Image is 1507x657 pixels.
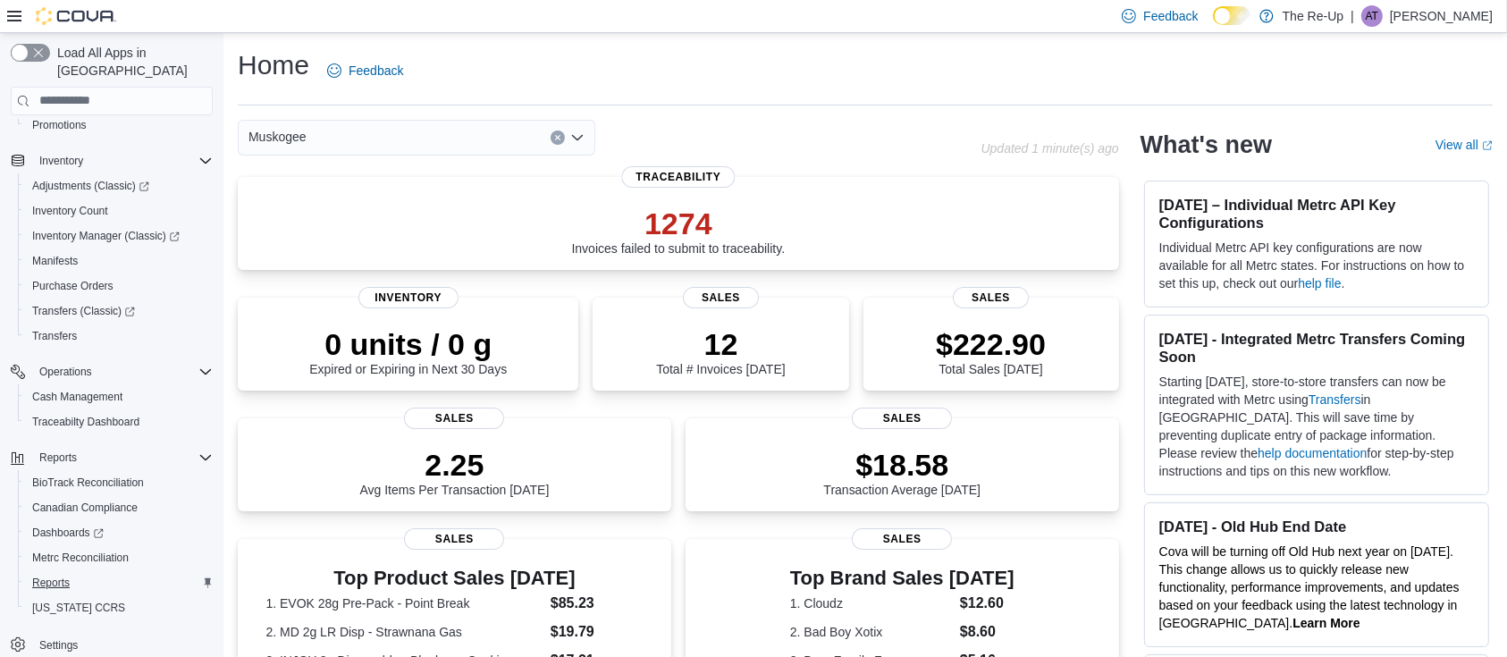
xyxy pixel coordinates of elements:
span: Reports [25,572,213,594]
dt: 2. MD 2g LR Disp - Strawnana Gas [265,623,543,641]
button: Reports [4,445,220,470]
button: Metrc Reconciliation [18,545,220,570]
button: Operations [4,359,220,384]
a: Promotions [25,114,94,136]
span: Adjustments (Classic) [32,179,149,193]
p: 2.25 [359,447,549,483]
a: Metrc Reconciliation [25,547,136,569]
div: Total # Invoices [DATE] [656,326,785,376]
svg: External link [1482,140,1493,151]
button: BioTrack Reconciliation [18,470,220,495]
span: Cova will be turning off Old Hub next year on [DATE]. This change allows us to quickly release ne... [1159,544,1460,630]
span: Cash Management [25,386,213,408]
img: Cova [36,7,116,25]
p: 1274 [572,206,786,241]
span: Traceabilty Dashboard [32,415,139,429]
strong: Learn More [1292,616,1360,630]
p: Individual Metrc API key configurations are now available for all Metrc states. For instructions ... [1159,239,1474,292]
span: Transfers [32,329,77,343]
button: Reports [18,570,220,595]
p: The Re-Up [1283,5,1343,27]
button: Cash Management [18,384,220,409]
span: Muskogee [248,126,307,147]
span: Inventory [39,154,83,168]
span: Dark Mode [1213,25,1214,26]
dd: $19.79 [551,621,643,643]
a: Inventory Manager (Classic) [25,225,187,247]
h3: [DATE] - Old Hub End Date [1159,518,1474,535]
button: Operations [32,361,99,383]
p: Starting [DATE], store-to-store transfers can now be integrated with Metrc using in [GEOGRAPHIC_D... [1159,373,1474,480]
a: BioTrack Reconciliation [25,472,151,493]
button: Settings [4,631,220,657]
span: Transfers (Classic) [32,304,135,318]
span: Feedback [1143,7,1198,25]
span: Promotions [32,118,87,132]
h3: [DATE] - Integrated Metrc Transfers Coming Soon [1159,330,1474,366]
p: Updated 1 minute(s) ago [981,141,1119,156]
span: Canadian Compliance [32,501,138,515]
span: Load All Apps in [GEOGRAPHIC_DATA] [50,44,213,80]
span: Inventory [32,150,213,172]
a: Reports [25,572,77,594]
div: Invoices failed to submit to traceability. [572,206,786,256]
button: Reports [32,447,84,468]
dd: $8.60 [960,621,1014,643]
p: 0 units / 0 g [309,326,507,362]
span: Manifests [25,250,213,272]
a: Settings [32,635,85,656]
div: Transaction Average [DATE] [823,447,981,497]
a: Transfers (Classic) [25,300,142,322]
p: $222.90 [936,326,1046,362]
span: Inventory Count [32,204,108,218]
span: Sales [953,287,1030,308]
span: Operations [39,365,92,379]
span: Purchase Orders [25,275,213,297]
h3: [DATE] – Individual Metrc API Key Configurations [1159,196,1474,232]
button: Purchase Orders [18,274,220,299]
input: Dark Mode [1213,6,1250,25]
button: Inventory [32,150,90,172]
dt: 1. Cloudz [790,594,953,612]
a: Purchase Orders [25,275,121,297]
span: Inventory [358,287,459,308]
a: Manifests [25,250,85,272]
span: Sales [404,528,504,550]
span: Sales [852,528,952,550]
button: Inventory [4,148,220,173]
span: Feedback [349,62,403,80]
span: AT [1366,5,1378,27]
a: Dashboards [25,522,111,543]
span: Dashboards [32,526,104,540]
p: $18.58 [823,447,981,483]
span: Transfers (Classic) [25,300,213,322]
dt: 1. EVOK 28g Pre-Pack - Point Break [265,594,543,612]
span: Settings [39,638,78,653]
a: Inventory Manager (Classic) [18,223,220,248]
div: Avg Items Per Transaction [DATE] [359,447,549,497]
h3: Top Brand Sales [DATE] [790,568,1014,589]
h2: What's new [1141,131,1272,159]
button: Manifests [18,248,220,274]
a: Transfers [25,325,84,347]
button: [US_STATE] CCRS [18,595,220,620]
h3: Top Product Sales [DATE] [265,568,643,589]
dd: $85.23 [551,593,643,614]
span: Sales [683,287,760,308]
a: Adjustments (Classic) [25,175,156,197]
a: Canadian Compliance [25,497,145,518]
span: Inventory Manager (Classic) [32,229,180,243]
span: Metrc Reconciliation [25,547,213,569]
span: Washington CCRS [25,597,213,619]
span: Purchase Orders [32,279,114,293]
a: [US_STATE] CCRS [25,597,132,619]
a: Traceabilty Dashboard [25,411,147,433]
div: Aubrey Turner [1361,5,1383,27]
span: Adjustments (Classic) [25,175,213,197]
span: Reports [39,451,77,465]
button: Promotions [18,113,220,138]
a: help file [1298,276,1341,291]
span: Cash Management [32,390,122,404]
span: [US_STATE] CCRS [32,601,125,615]
a: Transfers (Classic) [18,299,220,324]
